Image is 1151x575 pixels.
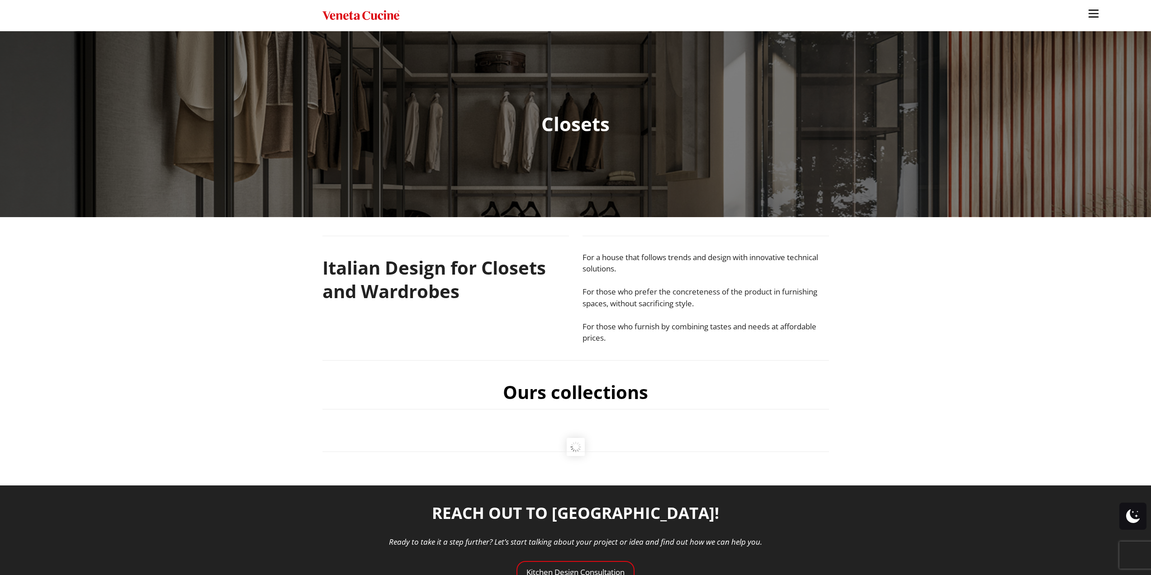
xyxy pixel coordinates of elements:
[503,376,648,409] h2: Ours collections
[322,9,399,22] img: Veneta Cucine USA
[583,321,829,344] p: For those who furnish by combining tastes and needs at affordable prices.
[1087,7,1100,20] img: burger-menu-svgrepo-com-30x30.jpg
[583,252,829,275] p: For a house that follows trends and design with innovative technical solutions.
[322,252,569,308] h2: Italian Design for Closets and Wardrobes
[583,286,829,309] p: For those who prefer the concreteness of the product in furnishing spaces, without sacrificing st...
